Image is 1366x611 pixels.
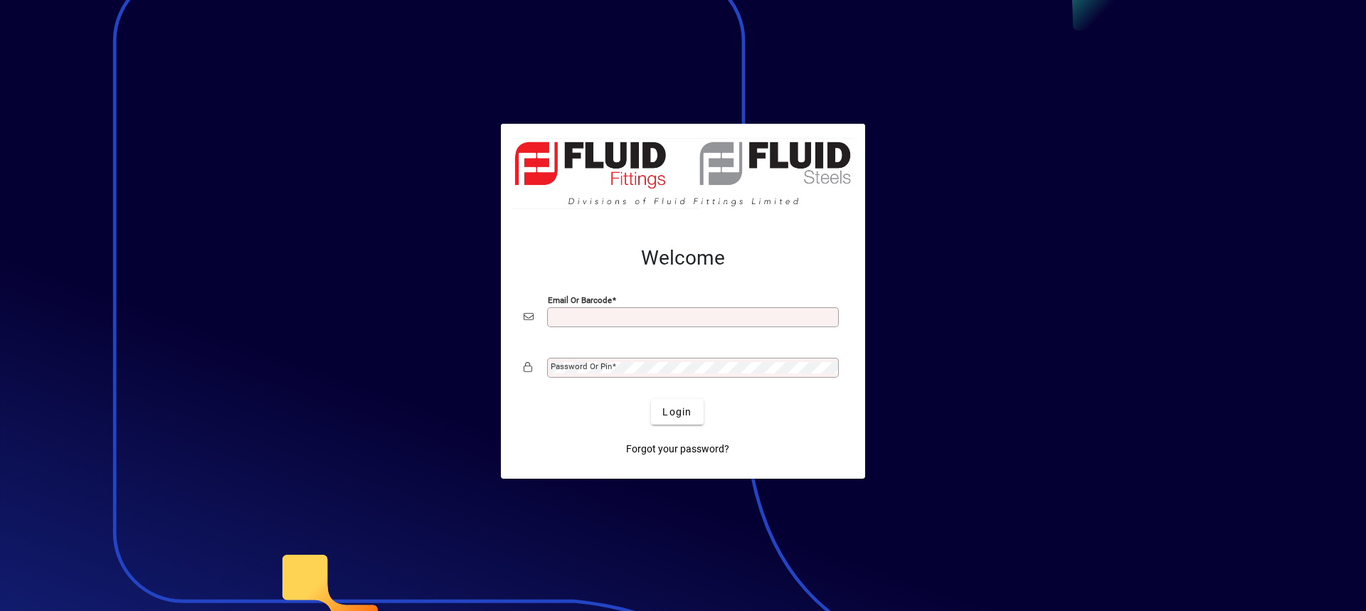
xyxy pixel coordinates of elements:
[551,361,612,371] mat-label: Password or Pin
[620,436,735,462] a: Forgot your password?
[626,442,729,457] span: Forgot your password?
[651,399,703,425] button: Login
[524,246,842,270] h2: Welcome
[662,405,692,420] span: Login
[548,295,612,305] mat-label: Email or Barcode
